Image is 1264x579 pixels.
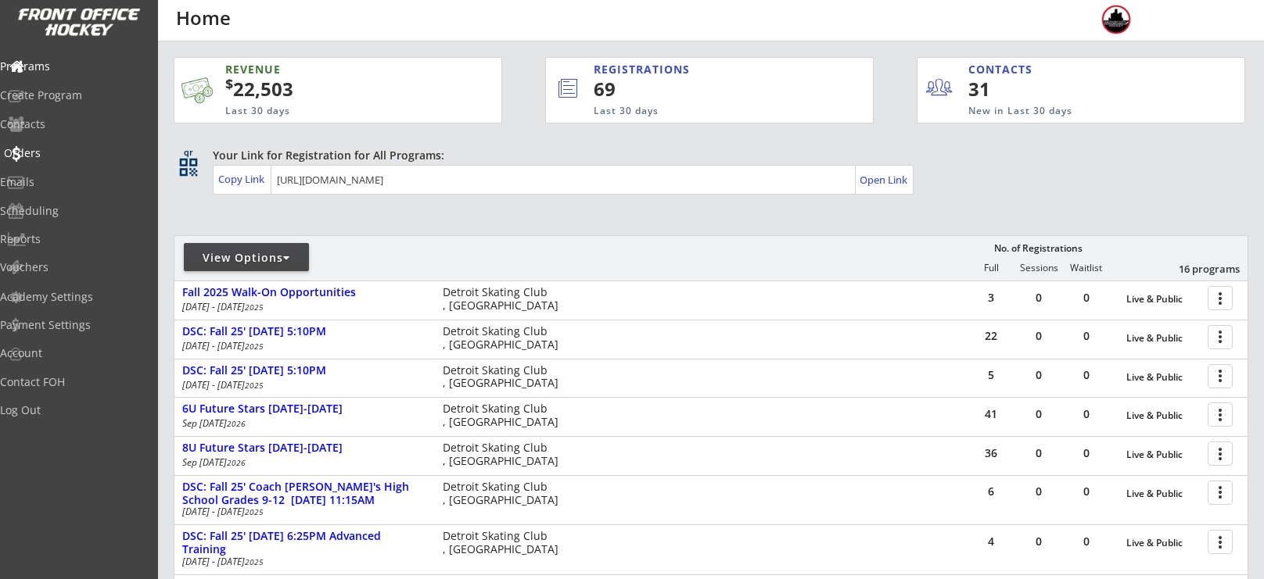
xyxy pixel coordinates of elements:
div: 0 [1015,486,1062,497]
div: 0 [1063,536,1110,547]
div: Sep [DATE] [182,419,422,428]
div: Last 30 days [594,105,809,118]
div: Full [968,263,1014,273]
div: 0 [1063,331,1110,341]
div: 0 [1063,292,1110,303]
em: 2025 [245,506,264,517]
div: [DATE] - [DATE] [182,341,422,351]
button: more_vert [1208,481,1233,505]
a: Open Link [860,169,909,191]
div: 0 [1015,370,1062,381]
div: 22 [968,331,1014,341]
button: more_vert [1208,364,1233,388]
div: 0 [1015,292,1062,303]
div: 69 [594,76,821,102]
div: 22,503 [225,76,452,102]
div: Copy Link [218,172,268,186]
button: more_vert [1208,325,1233,349]
div: [DATE] - [DATE] [182,507,422,516]
div: 4 [968,536,1014,547]
div: 8U Future Stars [DATE]-[DATE] [182,441,426,455]
div: 0 [1015,331,1062,341]
div: 41 [968,409,1014,420]
div: 5 [968,370,1014,381]
button: more_vert [1208,402,1233,427]
div: 6 [968,486,1014,497]
div: Detroit Skating Club , [GEOGRAPHIC_DATA] [443,530,566,556]
div: 36 [968,448,1014,459]
div: [DATE] - [DATE] [182,557,422,566]
button: qr_code [177,155,200,179]
div: DSC: Fall 25' [DATE] 6:25PM Advanced Training [182,530,426,556]
div: Last 30 days [225,105,426,118]
em: 2026 [227,418,246,429]
div: 0 [1015,536,1062,547]
button: more_vert [1208,441,1233,466]
div: REGISTRATIONS [594,62,801,77]
div: 0 [1063,448,1110,459]
div: 31 [968,76,1065,102]
div: Detroit Skating Club , [GEOGRAPHIC_DATA] [443,364,566,391]
div: Detroit Skating Club , [GEOGRAPHIC_DATA] [443,325,566,352]
div: qr [178,148,197,158]
button: more_vert [1208,286,1233,310]
sup: $ [225,74,233,93]
div: Waitlist [1062,263,1109,273]
div: CONTACTS [968,62,1040,77]
em: 2025 [245,341,264,352]
div: DSC: Fall 25' Coach [PERSON_NAME]'s High School Grades 9-12 [DATE] 11:15AM [182,481,426,507]
div: 6U Future Stars [DATE]-[DATE] [182,402,426,416]
div: 3 [968,292,1014,303]
div: 16 programs [1158,262,1240,276]
div: 0 [1015,409,1062,420]
div: Sep [DATE] [182,458,422,467]
div: New in Last 30 days [968,105,1172,118]
div: Live & Public [1126,372,1200,383]
div: REVENUE [225,62,426,77]
div: [DATE] - [DATE] [182,302,422,312]
div: Fall 2025 Walk-On Opportunities [182,286,426,299]
div: View Options [184,250,309,266]
div: Detroit Skating Club , [GEOGRAPHIC_DATA] [443,286,566,313]
div: Detroit Skating Club , [GEOGRAPHIC_DATA] [443,441,566,468]
div: Live & Public [1126,294,1200,305]
em: 2025 [245,380,264,391]
div: DSC: Fall 25' [DATE] 5:10PM [182,364,426,377]
div: 0 [1063,486,1110,497]
em: 2026 [227,457,246,468]
div: No. of Registrations [989,243,1086,254]
div: Detroit Skating Club , [GEOGRAPHIC_DATA] [443,481,566,507]
div: 0 [1015,448,1062,459]
em: 2025 [245,556,264,567]
div: Sessions [1015,263,1062,273]
button: more_vert [1208,530,1233,554]
em: 2025 [245,302,264,313]
div: Orders [4,148,145,159]
div: [DATE] - [DATE] [182,381,422,390]
div: Detroit Skating Club , [GEOGRAPHIC_DATA] [443,402,566,429]
div: Live & Public [1126,333,1200,344]
div: DSC: Fall 25' [DATE] 5:10PM [182,325,426,338]
div: Open Link [860,173,909,187]
div: Your Link for Registration for All Programs: [213,148,1200,163]
div: Live & Public [1126,488,1200,499]
div: 0 [1063,409,1110,420]
div: Live & Public [1126,410,1200,421]
div: Live & Public [1126,538,1200,549]
div: 0 [1063,370,1110,381]
div: Live & Public [1126,449,1200,460]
